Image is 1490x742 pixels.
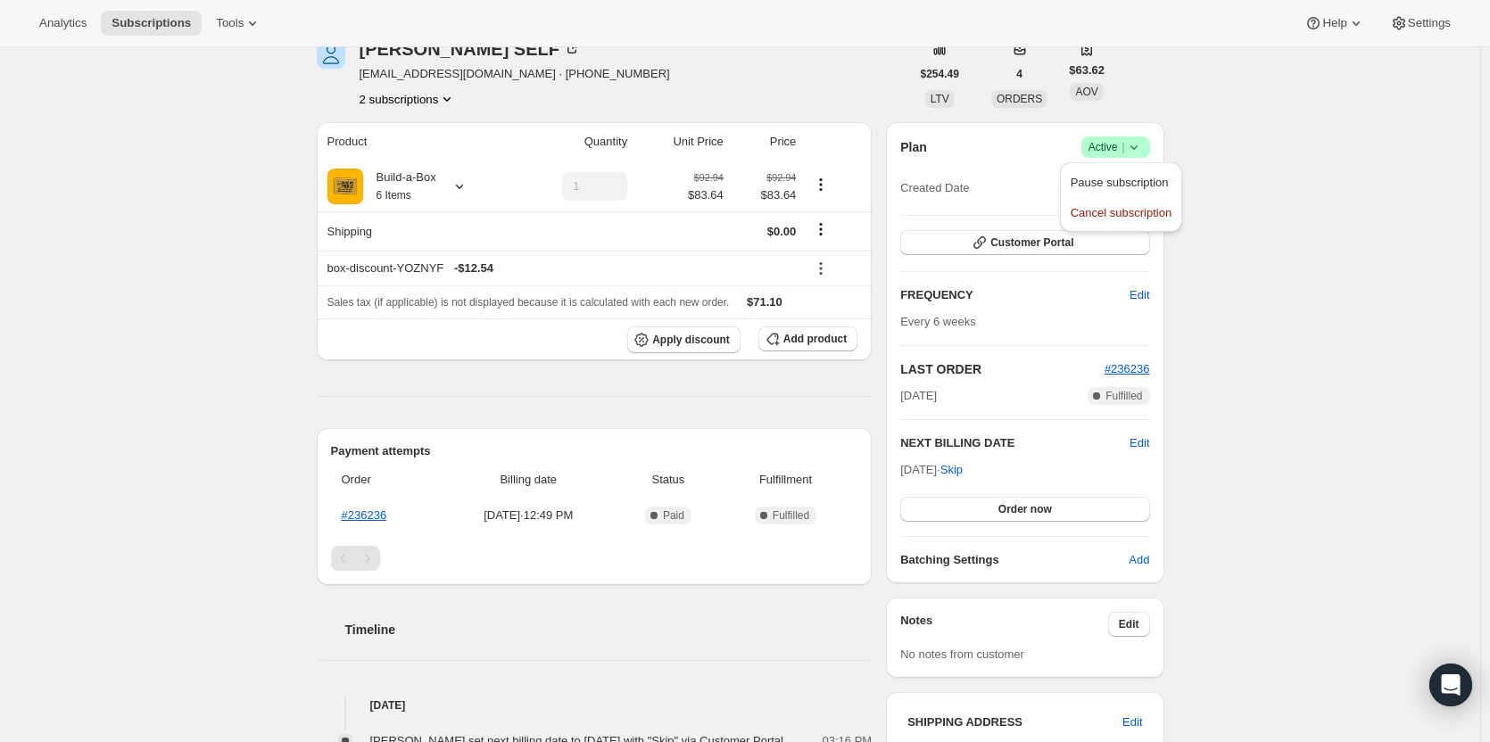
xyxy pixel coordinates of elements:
a: #236236 [1105,362,1150,375]
span: Edit [1130,286,1149,304]
span: Fulfilled [773,508,809,523]
span: Active [1089,138,1143,156]
h2: Payment attempts [331,442,858,460]
span: DANIEL SELF [317,40,345,69]
button: Add [1118,546,1160,574]
h2: Plan [900,138,927,156]
button: $254.49 [910,62,970,87]
span: $83.64 [688,186,724,204]
button: Edit [1108,612,1150,637]
button: Cancel subscription [1065,198,1177,227]
span: $83.64 [734,186,797,204]
nav: Pagination [331,546,858,571]
small: $92.94 [694,172,724,183]
span: Sales tax (if applicable) is not displayed because it is calculated with each new order. [327,296,730,309]
span: Add product [783,332,847,346]
button: Product actions [360,90,457,108]
span: AOV [1075,86,1097,98]
span: LTV [931,93,949,105]
span: [DATE] · [900,463,963,476]
span: [DATE] · 12:49 PM [445,507,613,524]
h6: Batching Settings [900,551,1129,569]
img: product img [327,169,363,204]
button: #236236 [1105,360,1150,378]
h3: Notes [900,612,1108,637]
div: [PERSON_NAME] SELF [360,40,581,58]
th: Order [331,460,440,499]
span: | [1122,140,1124,154]
span: Fulfilled [1105,389,1142,403]
button: Product actions [807,175,835,194]
h4: [DATE] [317,697,873,714]
span: Billing date [445,471,613,489]
th: Product [317,122,514,161]
span: $0.00 [767,225,797,238]
button: Analytics [29,11,97,36]
h3: SHIPPING ADDRESS [907,713,1122,731]
span: - $12.54 [454,260,493,277]
button: Order now [900,497,1149,522]
div: Build-a-Box [363,169,436,204]
button: Help [1294,11,1375,36]
span: $63.62 [1069,62,1105,79]
button: 4 [1006,62,1033,87]
th: Quantity [513,122,633,161]
button: Tools [205,11,272,36]
span: Created Date [900,179,969,197]
span: Analytics [39,16,87,30]
span: ORDERS [997,93,1042,105]
button: Edit [1112,708,1153,737]
th: Price [729,122,802,161]
button: Shipping actions [807,219,835,239]
h2: LAST ORDER [900,360,1105,378]
span: [EMAIL_ADDRESS][DOMAIN_NAME] · [PHONE_NUMBER] [360,65,670,83]
div: Open Intercom Messenger [1429,664,1472,706]
button: Pause subscription [1065,168,1177,196]
small: $92.94 [766,172,796,183]
span: Cancel subscription [1071,206,1171,219]
span: Fulfillment [724,471,847,489]
a: #236236 [342,508,387,522]
span: Settings [1408,16,1451,30]
h2: Timeline [345,621,873,639]
button: Edit [1130,434,1149,452]
h2: NEXT BILLING DATE [900,434,1130,452]
span: Edit [1119,617,1139,631]
span: $254.49 [921,67,959,81]
button: Edit [1119,281,1160,309]
span: Edit [1122,713,1142,731]
span: Subscriptions [112,16,191,30]
span: Order now [998,502,1052,516]
span: Apply discount [652,333,730,347]
button: Apply discount [627,326,741,353]
button: Skip [930,456,973,484]
span: Pause subscription [1071,176,1169,189]
th: Unit Price [633,122,729,161]
span: Skip [940,461,963,479]
span: Customer Portal [990,235,1073,250]
span: Paid [663,508,684,523]
div: box-discount-YOZNYF [327,260,797,277]
h2: FREQUENCY [900,286,1130,304]
small: 6 Items [377,189,411,202]
button: Settings [1379,11,1461,36]
span: Status [623,471,714,489]
button: Customer Portal [900,230,1149,255]
span: Every 6 weeks [900,315,976,328]
span: [DATE] [900,387,937,405]
span: $71.10 [747,295,782,309]
span: No notes from customer [900,647,1024,661]
th: Shipping [317,211,514,251]
button: Add product [758,326,857,351]
span: Tools [216,16,244,30]
span: Add [1129,551,1149,569]
button: Subscriptions [101,11,202,36]
span: 4 [1016,67,1022,81]
span: Help [1322,16,1346,30]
